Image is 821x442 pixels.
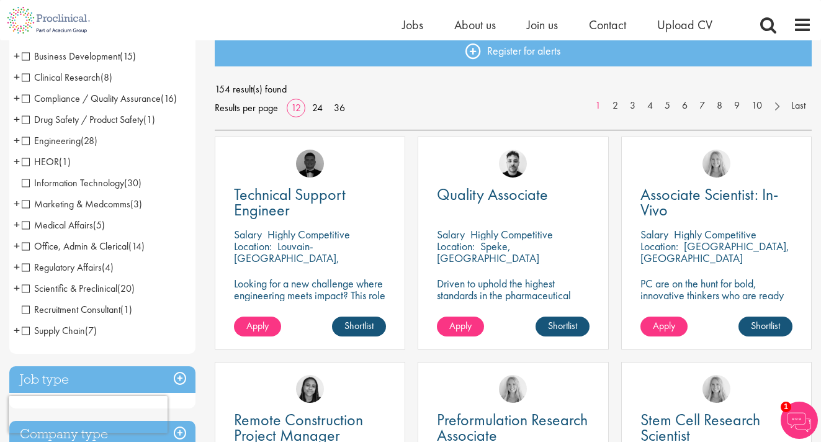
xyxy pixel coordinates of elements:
[22,113,143,126] span: Drug Safety / Product Safety
[640,277,792,336] p: PC are on the hunt for bold, innovative thinkers who are ready to help push the boundaries of sci...
[437,239,475,253] span: Location:
[120,303,132,316] span: (1)
[14,215,20,234] span: +
[499,375,527,403] img: Shannon Briggs
[161,92,177,105] span: (16)
[470,227,553,241] p: Highly Competitive
[738,317,792,336] a: Shortlist
[117,282,135,295] span: (20)
[22,155,71,168] span: HEOR
[437,227,465,241] span: Salary
[589,99,607,113] a: 1
[234,187,386,218] a: Technical Support Engineer
[215,35,812,66] a: Register for alerts
[22,134,97,147] span: Engineering
[22,71,112,84] span: Clinical Research
[14,89,20,107] span: +
[589,17,626,33] a: Contact
[22,282,117,295] span: Scientific & Preclinical
[22,219,93,232] span: Medical Affairs
[499,150,527,178] img: Dean Fisher
[658,99,676,113] a: 5
[22,176,124,189] span: Information Technology
[9,366,195,393] h3: Job type
[22,219,105,232] span: Medical Affairs
[93,219,105,232] span: (5)
[308,101,327,114] a: 24
[9,396,168,433] iframe: reCAPTCHA
[640,239,789,265] p: [GEOGRAPHIC_DATA], [GEOGRAPHIC_DATA]
[130,197,142,210] span: (3)
[332,317,386,336] a: Shortlist
[234,184,346,220] span: Technical Support Engineer
[81,134,97,147] span: (28)
[267,227,350,241] p: Highly Competitive
[711,99,729,113] a: 8
[120,50,136,63] span: (15)
[246,319,269,332] span: Apply
[449,319,472,332] span: Apply
[22,261,114,274] span: Regulatory Affairs
[22,176,141,189] span: Information Technology
[14,47,20,65] span: +
[437,317,484,336] a: Apply
[296,375,324,403] img: Eloise Coly
[781,402,791,412] span: 1
[674,227,756,241] p: Highly Competitive
[287,101,305,114] a: 12
[606,99,624,113] a: 2
[234,317,281,336] a: Apply
[22,240,128,253] span: Office, Admin & Clerical
[702,150,730,178] img: Shannon Briggs
[22,113,155,126] span: Drug Safety / Product Safety
[234,277,386,325] p: Looking for a new challenge where engineering meets impact? This role as Technical Support Engine...
[624,99,642,113] a: 3
[14,258,20,276] span: +
[14,321,20,340] span: +
[215,80,812,99] span: 154 result(s) found
[296,150,324,178] img: Tom Stables
[640,227,668,241] span: Salary
[728,99,746,113] a: 9
[22,324,85,337] span: Supply Chain
[124,176,141,189] span: (30)
[85,324,97,337] span: (7)
[657,17,712,33] a: Upload CV
[22,50,120,63] span: Business Development
[22,92,177,105] span: Compliance / Quality Assurance
[454,17,496,33] a: About us
[640,239,678,253] span: Location:
[653,319,675,332] span: Apply
[14,279,20,297] span: +
[22,134,81,147] span: Engineering
[402,17,423,33] a: Jobs
[641,99,659,113] a: 4
[101,71,112,84] span: (8)
[745,99,768,113] a: 10
[22,261,102,274] span: Regulatory Affairs
[437,239,539,265] p: Speke, [GEOGRAPHIC_DATA]
[215,99,278,117] span: Results per page
[640,184,778,220] span: Associate Scientist: In-Vivo
[22,303,120,316] span: Recruitment Consultant
[14,131,20,150] span: +
[785,99,812,113] a: Last
[702,375,730,403] img: Shannon Briggs
[143,113,155,126] span: (1)
[22,50,136,63] span: Business Development
[22,303,132,316] span: Recruitment Consultant
[22,155,59,168] span: HEOR
[22,197,142,210] span: Marketing & Medcomms
[22,92,161,105] span: Compliance / Quality Assurance
[22,197,130,210] span: Marketing & Medcomms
